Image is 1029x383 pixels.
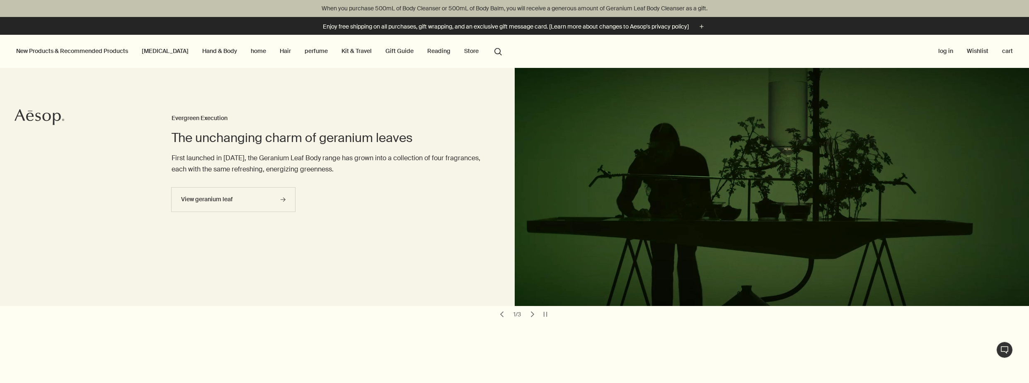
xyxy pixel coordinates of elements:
button: 1:1 chat consultation [996,342,1013,358]
font: 1 [513,311,516,318]
font: The unchanging charm of geranium leaves [172,130,413,146]
button: cart [1000,46,1014,56]
a: Hair [278,46,293,56]
font: perfume [305,47,328,55]
svg: Aesop [15,109,64,125]
nav: supplementary [937,35,1014,68]
font: Reading [427,47,450,55]
button: Store [462,46,480,56]
button: next slide [527,308,538,320]
font: First launched in [DATE], the Geranium Leaf Body range has grown into a collection of four fragra... [172,154,482,173]
a: Wishlist [965,46,990,56]
font: 1:1 chat consultation [997,343,1025,366]
font: View geranium leaf [181,195,233,203]
a: Hand & Body [201,46,239,56]
font: / [516,311,518,318]
font: [MEDICAL_DATA] [142,47,189,55]
button: Open the search box [491,43,506,59]
font: home [251,47,266,55]
button: log in [937,46,955,56]
a: Reading [426,46,452,56]
font: Evergreen Execution [172,114,228,122]
button: New Products & Recommended Products [15,46,130,56]
font: Hair [280,47,291,55]
font: 3 [518,311,521,318]
font: Gift Guide [385,47,414,55]
a: Gift Guide [384,46,415,56]
a: home [249,46,268,56]
a: Kit & Travel [340,46,373,56]
font: When you purchase 500mL of Body Cleanser or 500mL of Body Balm, you will receive a generous amoun... [322,5,707,12]
button: pause [540,308,551,320]
font: Hand & Body [202,47,237,55]
font: Kit & Travel [341,47,372,55]
a: [MEDICAL_DATA] [140,46,190,56]
a: View geranium leaf [171,187,295,212]
a: Aesop [15,109,64,128]
font: Enjoy free shipping on all purchases, gift wrapping, and an exclusive gift message card. [Learn m... [323,23,689,30]
button: Enjoy free shipping on all purchases, gift wrapping, and an exclusive gift message card. [Learn m... [323,22,706,31]
div: 1 / 3 [511,311,523,318]
a: perfume [303,46,329,56]
font: Wishlist [967,47,988,55]
nav: primary [15,35,506,68]
button: previous slide [496,308,508,320]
